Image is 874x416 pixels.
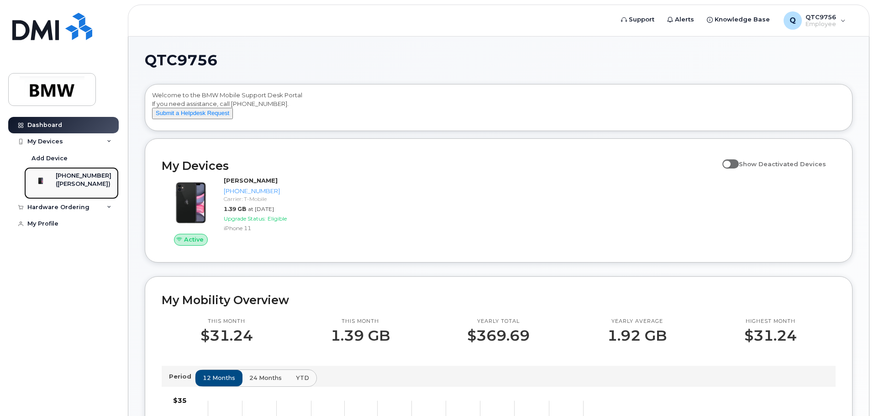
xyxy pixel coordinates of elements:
h2: My Mobility Overview [162,293,836,307]
span: YTD [296,374,309,382]
span: at [DATE] [248,205,274,212]
h2: My Devices [162,159,718,173]
p: $369.69 [467,327,530,344]
tspan: $35 [173,396,187,405]
a: Active[PERSON_NAME][PHONE_NUMBER]Carrier: T-Mobile1.39 GBat [DATE]Upgrade Status:EligibleiPhone 11 [162,176,322,246]
div: Carrier: T-Mobile [224,195,318,203]
img: iPhone_11.jpg [169,181,213,225]
div: Welcome to the BMW Mobile Support Desk Portal If you need assistance, call [PHONE_NUMBER]. [152,91,845,127]
p: Yearly total [467,318,530,325]
span: Show Deactivated Devices [739,160,826,168]
button: Submit a Helpdesk Request [152,108,233,119]
input: Show Deactivated Devices [722,155,730,163]
span: 24 months [249,374,282,382]
span: 1.39 GB [224,205,246,212]
span: Upgrade Status: [224,215,266,222]
span: Active [184,235,204,244]
span: Eligible [268,215,287,222]
p: Highest month [744,318,797,325]
p: Yearly average [607,318,667,325]
div: [PHONE_NUMBER] [224,187,318,195]
p: This month [331,318,390,325]
p: This month [200,318,253,325]
p: $31.24 [744,327,797,344]
iframe: Messenger Launcher [834,376,867,409]
div: iPhone 11 [224,224,318,232]
p: 1.92 GB [607,327,667,344]
p: $31.24 [200,327,253,344]
p: Period [169,372,195,381]
span: QTC9756 [145,53,217,67]
a: Submit a Helpdesk Request [152,109,233,116]
p: 1.39 GB [331,327,390,344]
strong: [PERSON_NAME] [224,177,278,184]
